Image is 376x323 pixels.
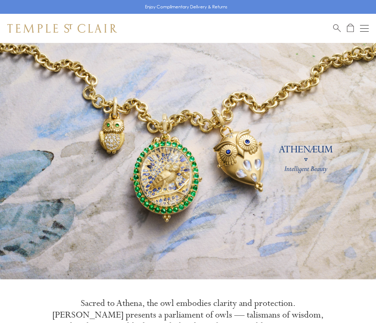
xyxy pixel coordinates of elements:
img: Temple St. Clair [7,24,117,33]
button: Open navigation [360,24,369,33]
a: Open Shopping Bag [347,24,354,33]
p: Enjoy Complimentary Delivery & Returns [145,3,227,11]
a: Search [333,24,341,33]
